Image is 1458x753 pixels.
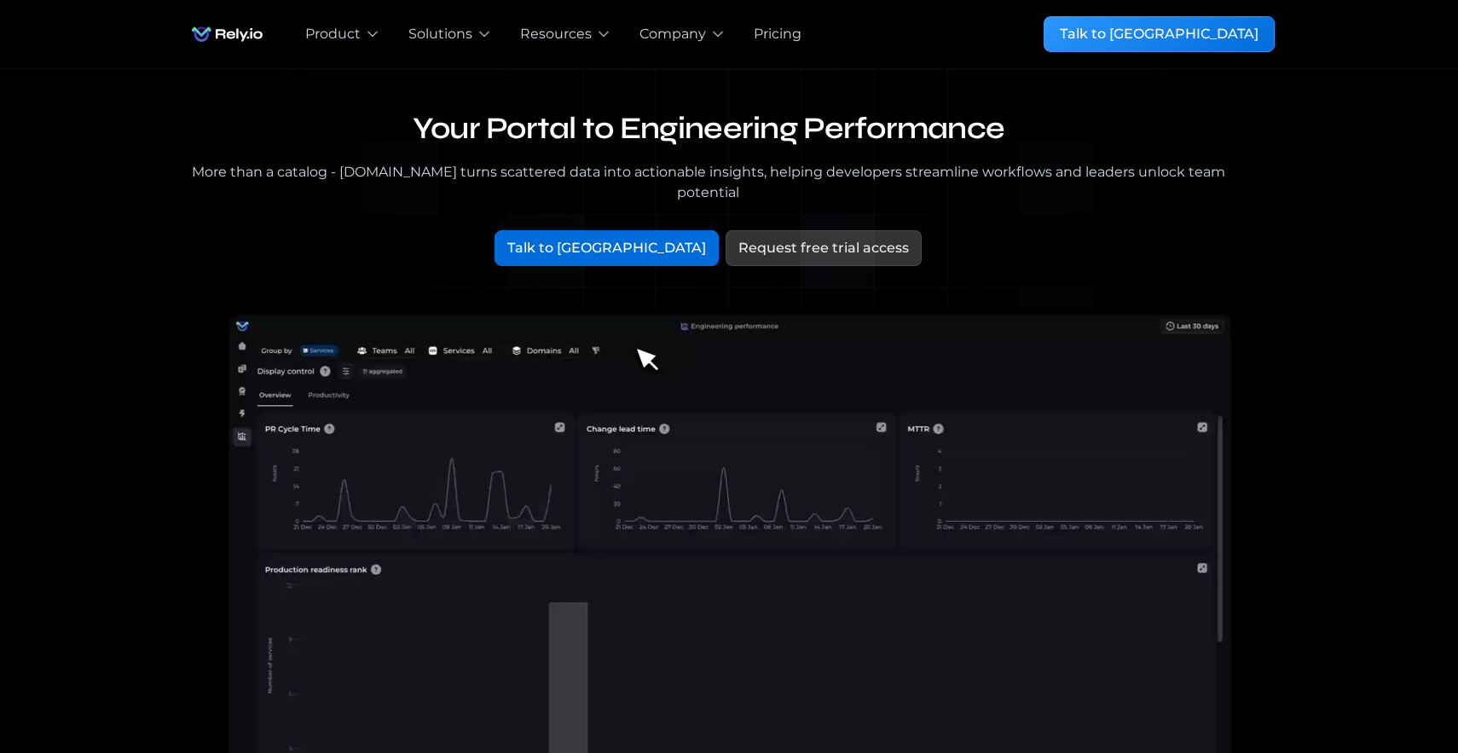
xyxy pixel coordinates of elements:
a: Pricing [754,24,801,44]
h1: Your Portal to Engineering Performance [183,110,1234,148]
div: Resources [520,24,592,44]
div: Talk to [GEOGRAPHIC_DATA] [1060,24,1258,44]
div: Request free trial access [738,238,909,258]
a: Talk to [GEOGRAPHIC_DATA] [1044,16,1275,52]
img: Rely.io logo [183,17,271,51]
div: Solutions [408,24,472,44]
div: Company [639,24,706,44]
div: More than a catalog - [DOMAIN_NAME] turns scattered data into actionable insights, helping develo... [183,162,1234,203]
a: Request free trial access [726,230,922,266]
a: home [183,17,271,51]
div: Product [305,24,361,44]
a: Talk to [GEOGRAPHIC_DATA] [495,230,719,266]
div: Talk to [GEOGRAPHIC_DATA] [507,238,706,258]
